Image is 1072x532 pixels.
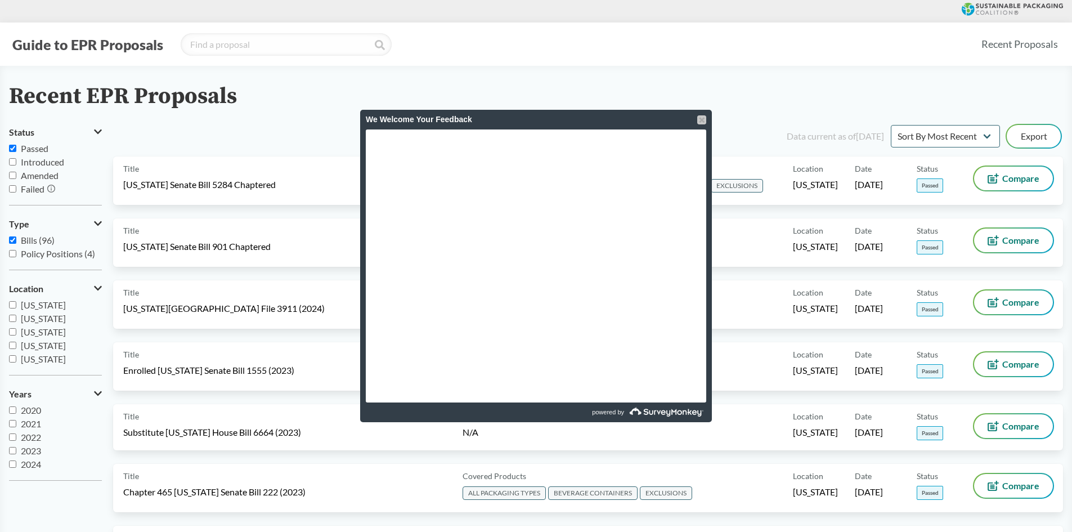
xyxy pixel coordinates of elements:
[855,287,872,298] span: Date
[974,414,1053,438] button: Compare
[917,364,943,378] span: Passed
[917,348,938,360] span: Status
[537,403,706,422] a: powered by
[793,348,823,360] span: Location
[9,250,16,257] input: Policy Positions (4)
[21,235,55,245] span: Bills (96)
[21,459,41,470] span: 2024
[9,461,16,468] input: 2024
[123,163,139,175] span: Title
[917,426,943,440] span: Passed
[855,486,883,498] span: [DATE]
[123,225,139,236] span: Title
[9,447,16,454] input: 2023
[793,470,823,482] span: Location
[21,157,64,167] span: Introduced
[917,410,938,422] span: Status
[9,389,32,399] span: Years
[9,301,16,309] input: [US_STATE]
[21,248,95,259] span: Policy Positions (4)
[21,405,41,415] span: 2020
[9,406,16,414] input: 2020
[917,486,943,500] span: Passed
[640,486,692,500] span: EXCLUSIONS
[855,178,883,191] span: [DATE]
[9,158,16,166] input: Introduced
[793,178,838,191] span: [US_STATE]
[21,354,66,364] span: [US_STATE]
[21,143,48,154] span: Passed
[855,426,883,439] span: [DATE]
[1002,360,1039,369] span: Compare
[1002,174,1039,183] span: Compare
[1002,481,1039,490] span: Compare
[9,219,29,229] span: Type
[463,486,546,500] span: ALL PACKAGING TYPES
[181,33,392,56] input: Find a proposal
[917,287,938,298] span: Status
[9,127,34,137] span: Status
[123,364,294,377] span: Enrolled [US_STATE] Senate Bill 1555 (2023)
[974,167,1053,190] button: Compare
[855,348,872,360] span: Date
[9,185,16,193] input: Failed
[21,299,66,310] span: [US_STATE]
[793,163,823,175] span: Location
[21,184,44,194] span: Failed
[548,486,638,500] span: BEVERAGE CONTAINERS
[9,279,102,298] button: Location
[9,342,16,349] input: [US_STATE]
[9,236,16,244] input: Bills (96)
[855,240,883,253] span: [DATE]
[9,385,102,404] button: Years
[123,287,139,298] span: Title
[21,313,66,324] span: [US_STATE]
[9,355,16,363] input: [US_STATE]
[21,418,41,429] span: 2021
[123,178,276,191] span: [US_STATE] Senate Bill 5284 Chaptered
[9,84,237,109] h2: Recent EPR Proposals
[974,229,1053,252] button: Compare
[855,163,872,175] span: Date
[855,470,872,482] span: Date
[855,225,872,236] span: Date
[9,145,16,152] input: Passed
[793,240,838,253] span: [US_STATE]
[974,474,1053,498] button: Compare
[917,470,938,482] span: Status
[917,225,938,236] span: Status
[123,426,301,439] span: Substitute [US_STATE] House Bill 6664 (2023)
[9,433,16,441] input: 2022
[855,364,883,377] span: [DATE]
[793,486,838,498] span: [US_STATE]
[917,163,938,175] span: Status
[793,426,838,439] span: [US_STATE]
[974,290,1053,314] button: Compare
[21,445,41,456] span: 2023
[793,225,823,236] span: Location
[9,284,43,294] span: Location
[123,302,325,315] span: [US_STATE][GEOGRAPHIC_DATA] File 3911 (2024)
[793,302,838,315] span: [US_STATE]
[9,420,16,427] input: 2021
[793,364,838,377] span: [US_STATE]
[1002,422,1039,431] span: Compare
[793,410,823,422] span: Location
[123,240,271,253] span: [US_STATE] Senate Bill 901 Chaptered
[592,403,624,422] span: powered by
[855,410,872,422] span: Date
[9,172,16,179] input: Amended
[793,287,823,298] span: Location
[21,432,41,442] span: 2022
[917,240,943,254] span: Passed
[9,35,167,53] button: Guide to EPR Proposals
[123,348,139,360] span: Title
[917,302,943,316] span: Passed
[123,470,139,482] span: Title
[917,178,943,193] span: Passed
[9,214,102,234] button: Type
[123,410,139,422] span: Title
[21,340,66,351] span: [US_STATE]
[976,32,1063,57] a: Recent Proposals
[974,352,1053,376] button: Compare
